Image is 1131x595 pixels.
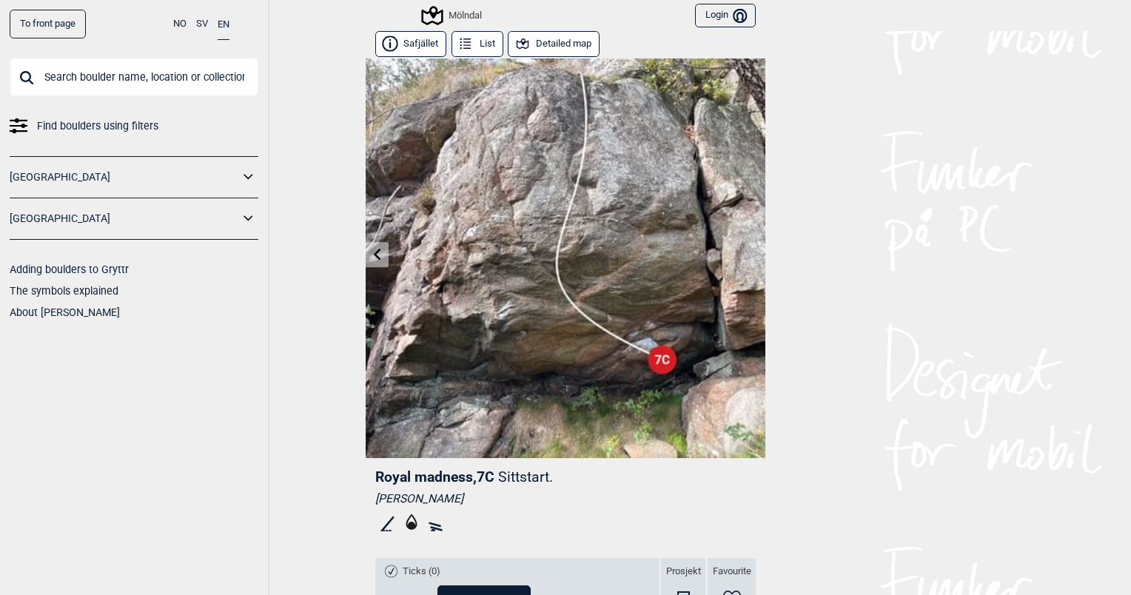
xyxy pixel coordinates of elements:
div: Mölndal [423,7,482,24]
a: [GEOGRAPHIC_DATA] [10,208,239,229]
button: EN [218,10,229,40]
button: Detailed map [508,31,600,57]
a: Adding boulders to Gryttr [10,263,129,275]
p: Sittstart. [498,468,553,485]
a: The symbols explained [10,285,118,297]
input: Search boulder name, location or collection [10,58,258,96]
span: Find boulders using filters [37,115,158,137]
button: Login [695,4,756,28]
button: Safjället [375,31,446,57]
span: Ticks (0) [403,565,440,578]
a: To front page [10,10,86,38]
button: List [452,31,503,57]
a: [GEOGRAPHIC_DATA] [10,167,239,188]
span: Royal madness , 7C [375,468,494,485]
a: Find boulders using filters [10,115,258,137]
button: SV [196,10,208,38]
img: Royal madness [366,58,765,458]
button: NO [173,10,187,38]
div: [PERSON_NAME] [375,491,756,506]
a: About [PERSON_NAME] [10,306,120,318]
span: Favourite [713,565,751,578]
